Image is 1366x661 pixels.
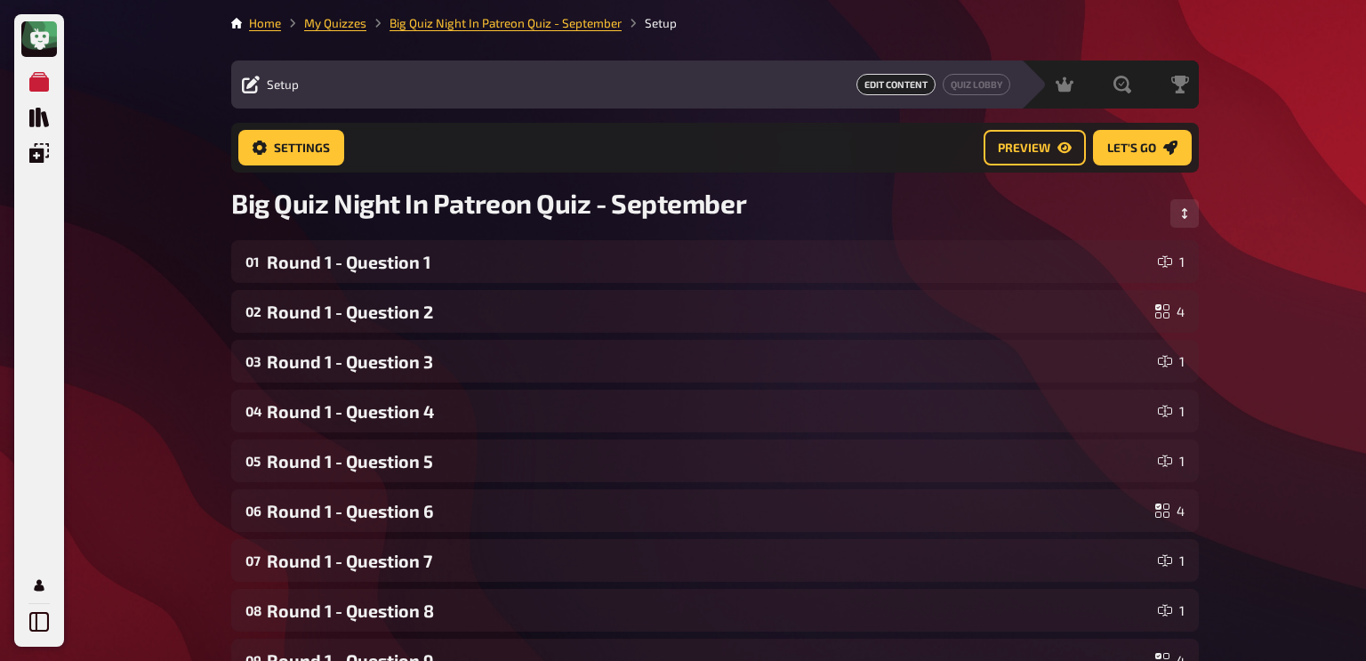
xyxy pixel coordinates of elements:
span: Edit Content [856,74,936,95]
a: Overlays [21,135,57,171]
div: 1 [1158,603,1185,617]
a: My Quizzes [304,16,366,30]
div: Round 1 - Question 7 [267,551,1151,571]
div: Round 1 - Question 2 [267,302,1148,322]
li: Big Quiz Night In Patreon Quiz - September [366,14,622,32]
span: Big Quiz Night In Patreon Quiz - September [231,187,746,219]
div: Round 1 - Question 3 [267,351,1151,372]
span: Let's go [1107,142,1156,155]
div: 1 [1158,404,1185,418]
div: 4 [1155,504,1185,518]
div: 4 [1155,304,1185,318]
a: My Account [21,568,57,603]
span: Preview [998,142,1050,155]
div: Round 1 - Question 4 [267,401,1151,422]
a: Preview [984,130,1086,165]
div: Round 1 - Question 6 [267,501,1148,521]
div: 1 [1158,254,1185,269]
div: Round 1 - Question 8 [267,601,1151,621]
div: 03 [245,353,260,369]
div: 07 [245,552,260,568]
span: Setup [267,77,299,92]
div: 02 [245,303,260,319]
div: Round 1 - Question 1 [267,252,1151,272]
a: Big Quiz Night In Patreon Quiz - September [390,16,622,30]
a: Settings [238,130,344,165]
a: Quiz Library [21,100,57,135]
a: Quiz Lobby [943,74,1010,95]
button: Change Order [1170,199,1199,228]
li: My Quizzes [281,14,366,32]
div: 01 [245,254,260,270]
div: 04 [245,403,260,419]
div: 06 [245,503,260,519]
div: 1 [1158,553,1185,568]
span: Settings [274,142,330,155]
div: 1 [1158,354,1185,368]
a: My Quizzes [21,64,57,100]
div: 05 [245,453,260,469]
div: Round 1 - Question 5 [267,451,1151,472]
a: Home [249,16,281,30]
li: Setup [622,14,677,32]
div: 1 [1158,454,1185,468]
a: Let's go [1093,130,1192,165]
li: Home [249,14,281,32]
div: 08 [245,602,260,618]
